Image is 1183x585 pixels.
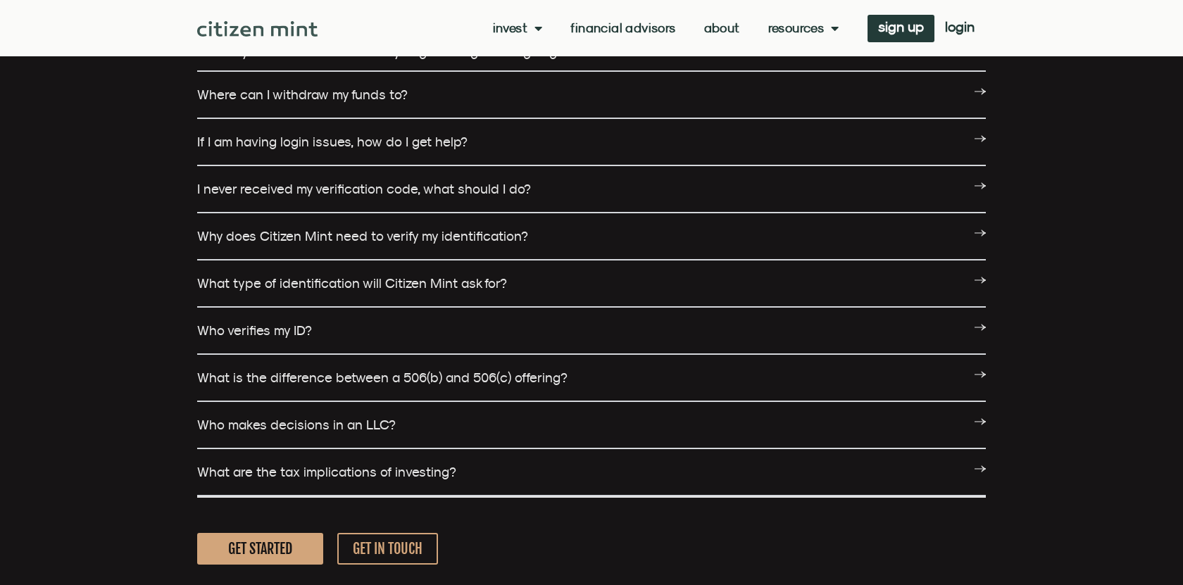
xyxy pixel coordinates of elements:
[197,370,568,385] a: What is the difference between a 506(b) and 506(c) offering?
[197,402,986,449] div: Who makes decisions in an LLC?
[768,21,839,35] a: Resources
[493,21,543,35] a: Invest
[197,308,986,355] div: Who verifies my ID?
[934,15,985,42] a: login
[878,22,924,32] span: sign up
[704,21,740,35] a: About
[337,533,438,565] a: GET IN TOUCH
[197,21,318,37] img: Citizen Mint
[197,355,986,402] div: What is the difference between a 506(b) and 506(c) offering?
[197,228,528,244] a: Why does Citizen Mint need to verify my identification?
[228,540,292,558] span: GET STARTED
[197,260,986,308] div: What type of identification will Citizen Mint ask for?
[197,8,775,59] span: You can link your bank account to your Citizen Mint account via our integration with Plaid. When ...
[197,275,507,291] a: What type of identification will Citizen Mint ask for?
[197,322,312,338] a: Who verifies my ID?
[197,417,396,432] a: Who makes decisions in an LLC?
[197,166,986,213] div: I never received my verification code, what should I do?
[197,449,986,496] div: What are the tax implications of investing?
[197,181,531,196] a: I never received my verification code, what should I do?
[353,540,423,558] span: GET IN TOUCH
[197,464,456,479] a: What are the tax implications of investing?
[197,213,986,260] div: Why does Citizen Mint need to verify my identification?
[197,72,986,119] div: Where can I withdraw my funds to?
[197,533,323,565] a: GET STARTED
[570,21,675,35] a: Financial Advisors
[197,87,408,102] a: Where can I withdraw my funds to?
[945,22,975,32] span: login
[197,134,468,149] a: If I am having login issues, how do I get help?
[493,21,839,35] nav: Menu
[868,15,934,42] a: sign up
[197,119,986,166] div: If I am having login issues, how do I get help?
